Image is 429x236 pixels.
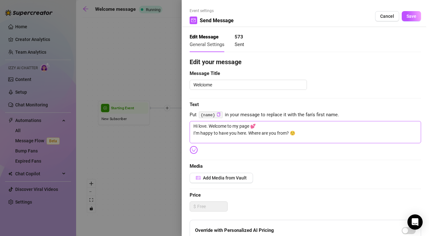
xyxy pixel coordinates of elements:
span: Send Message [200,17,234,24]
button: Save [402,11,421,21]
strong: Edit your message [190,58,242,66]
strong: Message Title [190,71,220,76]
div: Open Intercom Messenger [407,214,423,230]
button: Add Media from Vault [190,173,253,183]
span: mail [191,18,196,23]
span: Save [406,14,416,19]
img: svg%3e [190,146,198,154]
strong: 573 [235,34,243,40]
textarea: Hi love. Welcome to my page 💕 I’m happy to have you here. Where are you from? ☺️ [190,121,421,143]
code: {name} [199,111,223,118]
strong: Price [190,192,201,198]
span: Add Media from Vault [203,175,247,180]
span: copy [217,112,221,117]
button: Cancel [375,11,399,21]
strong: Media [190,163,203,169]
span: picture [196,176,200,180]
span: Cancel [380,14,394,19]
strong: Edit Message [190,34,218,40]
textarea: Welciome [190,80,307,90]
strong: Override with Personalized AI Pricing [195,227,274,233]
input: Free [197,202,227,211]
span: General Settings [190,42,224,47]
span: Put in your message to replace it with the fan's first name. [190,111,421,119]
strong: Text [190,102,199,107]
span: Sent [235,42,244,47]
button: Click to Copy [217,112,221,117]
span: Event settings [190,8,234,14]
